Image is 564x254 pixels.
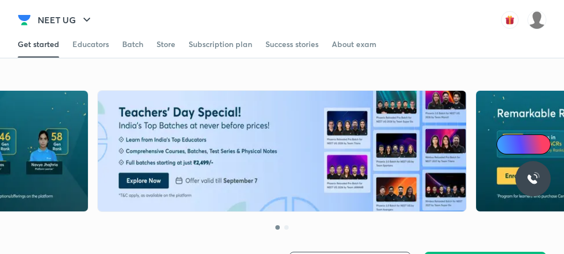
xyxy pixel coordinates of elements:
a: Get started [18,31,59,58]
a: Ai Doubts [497,134,551,154]
img: ttu [526,172,540,185]
a: Subscription plan [189,31,252,58]
span: Ai Doubts [515,140,544,149]
div: Batch [122,39,143,50]
img: Company Logo [18,13,31,27]
img: VAISHNAVI DWIVEDI [528,11,546,29]
button: NEET UG [31,9,100,31]
a: Batch [122,31,143,58]
div: Success stories [265,39,318,50]
div: About exam [332,39,377,50]
div: Get started [18,39,59,50]
img: Icon [503,140,512,149]
div: Store [156,39,175,50]
div: Educators [72,39,109,50]
img: avatar [501,11,519,29]
a: About exam [332,31,377,58]
a: Store [156,31,175,58]
a: Success stories [265,31,318,58]
div: Subscription plan [189,39,252,50]
a: Educators [72,31,109,58]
